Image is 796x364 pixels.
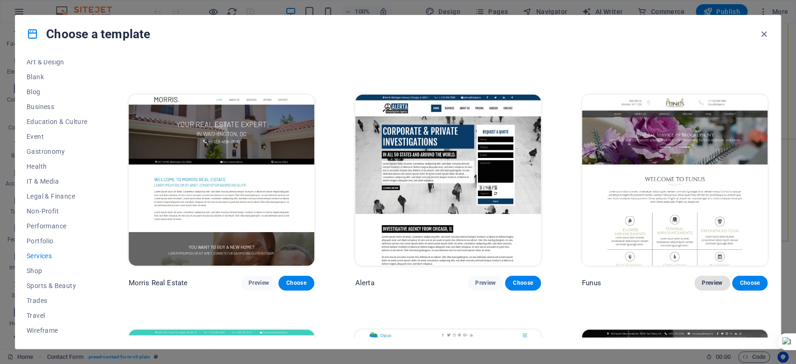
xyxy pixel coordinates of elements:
button: Event [27,129,88,144]
button: Performance [27,219,88,234]
img: Morris Real Estate [129,95,314,266]
button: Gastronomy [27,144,88,159]
button: Trades [27,293,88,308]
button: Services [27,248,88,263]
button: Preview [694,275,730,290]
span: IT & Media [27,178,88,185]
span: Preview [702,279,722,287]
button: Preview [241,275,277,290]
span: Business [27,103,88,110]
span: Choose [740,279,760,287]
button: Choose [278,275,314,290]
span: Shop [27,267,88,275]
span: Services [27,252,88,260]
button: Preview [468,275,503,290]
span: Preview [249,279,269,287]
button: Health [27,159,88,174]
button: Art & Design [27,55,88,69]
span: Education & Culture [27,118,88,125]
button: Legal & Finance [27,189,88,204]
h4: Choose a template [27,27,150,41]
button: Sports & Beauty [27,278,88,293]
button: Non-Profit [27,204,88,219]
span: Trades [27,297,88,304]
img: Alerta [355,95,541,266]
button: Choose [732,275,768,290]
span: Event [27,133,88,140]
button: Blank [27,69,88,84]
span: Performance [27,222,88,230]
span: Travel [27,312,88,319]
span: Non-Profit [27,207,88,215]
button: Travel [27,308,88,323]
button: IT & Media [27,174,88,189]
span: Blog [27,88,88,96]
span: Preview [475,279,496,287]
p: Funus [582,278,601,288]
button: Blog [27,84,88,99]
span: Sports & Beauty [27,282,88,289]
button: Wireframe [27,323,88,338]
span: Art & Design [27,58,88,66]
img: Funus [582,95,768,266]
span: Health [27,163,88,170]
span: Blank [27,73,88,81]
span: Choose [286,279,306,287]
span: Wireframe [27,327,88,334]
button: Shop [27,263,88,278]
p: Morris Real Estate [129,278,188,288]
button: Portfolio [27,234,88,248]
p: Alerta [355,278,374,288]
button: Choose [505,275,540,290]
span: Choose [512,279,533,287]
button: Education & Culture [27,114,88,129]
span: Portfolio [27,237,88,245]
span: Legal & Finance [27,192,88,200]
span: Gastronomy [27,148,88,155]
button: Business [27,99,88,114]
